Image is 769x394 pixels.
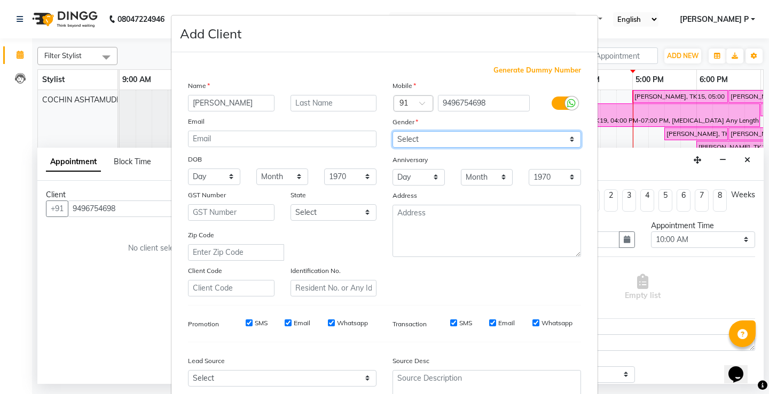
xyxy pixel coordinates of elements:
[188,230,214,240] label: Zip Code
[294,318,310,328] label: Email
[188,81,210,91] label: Name
[498,318,515,328] label: Email
[180,24,241,43] h4: Add Client
[542,318,572,328] label: Whatsapp
[188,319,219,329] label: Promotion
[438,95,530,111] input: Mobile
[291,190,306,200] label: State
[393,191,417,200] label: Address
[188,244,284,261] input: Enter Zip Code
[188,190,226,200] label: GST Number
[188,131,376,147] input: Email
[459,318,472,328] label: SMS
[291,95,377,111] input: Last Name
[188,95,274,111] input: First Name
[188,266,222,276] label: Client Code
[188,117,205,126] label: Email
[188,204,274,221] input: GST Number
[291,266,341,276] label: Identification No.
[291,280,377,296] input: Resident No. or Any Id
[393,117,418,127] label: Gender
[188,356,225,366] label: Lead Source
[188,155,202,164] label: DOB
[393,81,416,91] label: Mobile
[337,318,368,328] label: Whatsapp
[188,280,274,296] input: Client Code
[393,319,427,329] label: Transaction
[393,356,429,366] label: Source Desc
[493,65,581,76] span: Generate Dummy Number
[255,318,268,328] label: SMS
[393,155,428,165] label: Anniversary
